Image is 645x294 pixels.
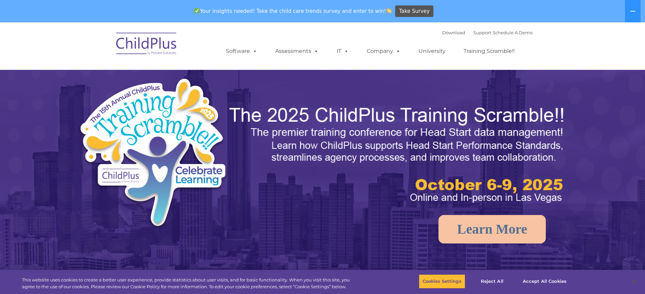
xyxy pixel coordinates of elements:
[438,215,546,243] a: Learn More
[330,44,356,58] a: IT
[22,277,355,290] div: This website uses cookies to create a better user experience, provide statistics about user visit...
[627,274,642,289] button: Close
[192,4,394,18] span: Your insights needed! Take the child care trends survey and enter to win!
[219,44,264,58] a: Software
[399,5,430,17] span: Take Survey
[412,44,452,58] a: University
[442,30,465,35] a: Download
[268,44,325,58] a: Assessments
[457,44,521,58] a: Training Scramble!!
[473,30,491,35] a: Support
[113,28,180,62] img: ChildPlus by Procare Solutions
[419,274,465,289] button: Cookies Settings
[194,8,199,13] img: ✅
[395,5,433,17] a: Take Survey
[360,44,407,58] a: Company
[519,274,570,289] button: Accept All Cookies
[442,30,533,35] font: |
[471,274,513,289] button: Reject All
[386,8,391,13] img: 👏
[493,30,533,35] a: Schedule A Demo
